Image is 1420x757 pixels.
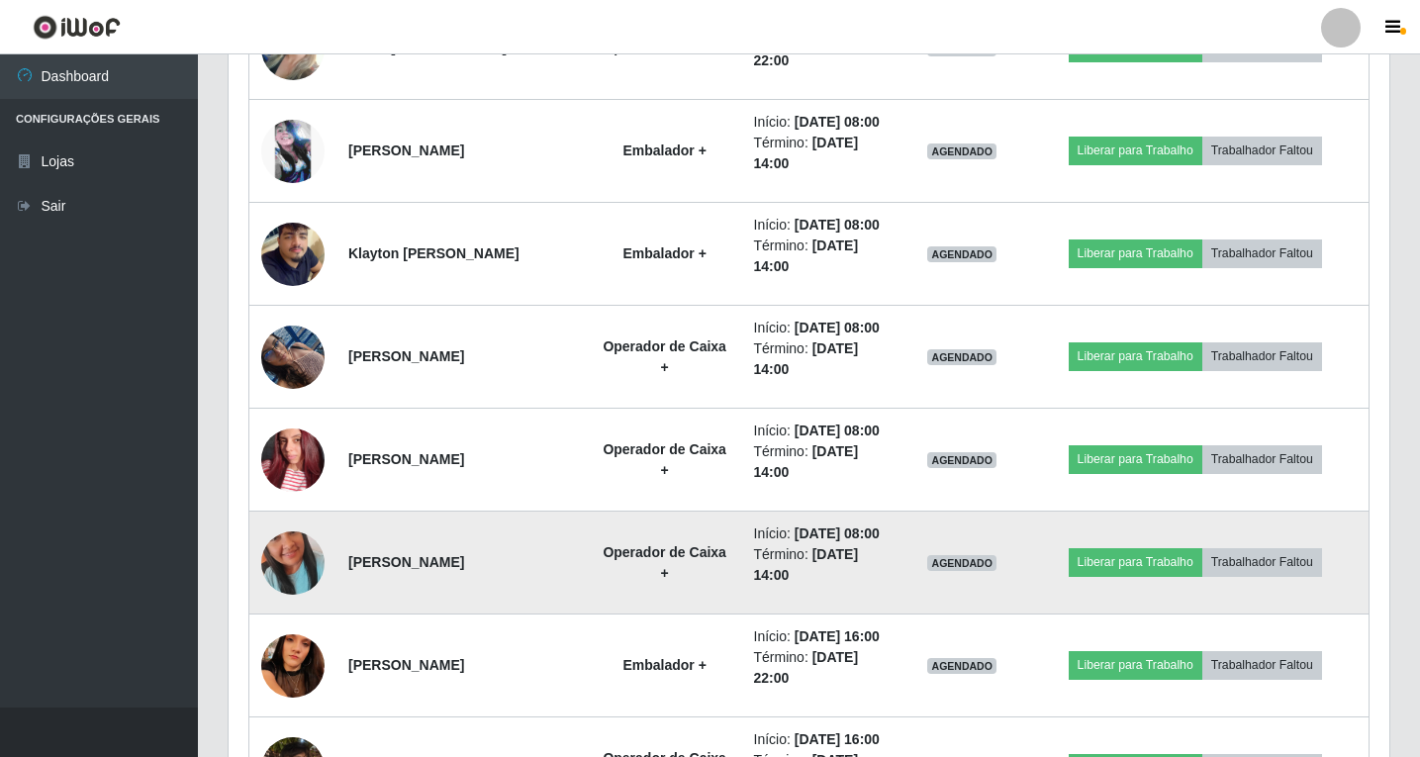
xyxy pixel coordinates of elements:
li: Início: [754,626,892,647]
button: Trabalhador Faltou [1202,137,1322,164]
button: Liberar para Trabalho [1069,651,1202,679]
strong: [PERSON_NAME] [348,451,464,467]
button: Trabalhador Faltou [1202,651,1322,679]
li: Início: [754,729,892,750]
img: 1751209659449.jpeg [261,315,325,399]
img: 1752843013867.jpeg [261,198,325,311]
span: AGENDADO [927,143,996,159]
li: Término: [754,338,892,380]
li: Término: [754,544,892,586]
strong: [PERSON_NAME] [348,554,464,570]
time: [DATE] 08:00 [795,320,880,335]
button: Liberar para Trabalho [1069,342,1202,370]
li: Início: [754,421,892,441]
strong: Embalador + [622,142,706,158]
img: 1755875001367.jpeg [261,507,325,619]
strong: Operador de Caixa + [603,441,726,478]
img: 1754509245378.jpeg [261,404,325,517]
img: 1652231236130.jpeg [261,120,325,183]
strong: [PERSON_NAME] [348,348,464,364]
span: AGENDADO [927,452,996,468]
strong: Operador de Caixa + [603,338,726,375]
li: Término: [754,647,892,689]
li: Término: [754,236,892,277]
li: Início: [754,523,892,544]
time: [DATE] 16:00 [795,731,880,747]
li: Início: [754,318,892,338]
button: Trabalhador Faltou [1202,239,1322,267]
img: 1755117602087.jpeg [261,595,325,735]
strong: Embalador + [622,657,706,673]
button: Trabalhador Faltou [1202,548,1322,576]
span: AGENDADO [927,658,996,674]
strong: [PERSON_NAME] [348,142,464,158]
img: CoreUI Logo [33,15,121,40]
span: AGENDADO [927,349,996,365]
button: Trabalhador Faltou [1202,342,1322,370]
button: Liberar para Trabalho [1069,239,1202,267]
span: AGENDADO [927,555,996,571]
li: Término: [754,441,892,483]
button: Liberar para Trabalho [1069,137,1202,164]
span: AGENDADO [927,246,996,262]
button: Liberar para Trabalho [1069,548,1202,576]
strong: [PERSON_NAME] [348,657,464,673]
time: [DATE] 08:00 [795,217,880,233]
time: [DATE] 16:00 [795,628,880,644]
time: [DATE] 08:00 [795,423,880,438]
button: Liberar para Trabalho [1069,445,1202,473]
time: [DATE] 08:00 [795,114,880,130]
strong: Embalador + [622,245,706,261]
time: [DATE] 08:00 [795,525,880,541]
li: Término: [754,133,892,174]
strong: Operador de Caixa + [603,544,726,581]
strong: Klayton [PERSON_NAME] [348,245,520,261]
li: Início: [754,112,892,133]
button: Trabalhador Faltou [1202,445,1322,473]
li: Início: [754,215,892,236]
